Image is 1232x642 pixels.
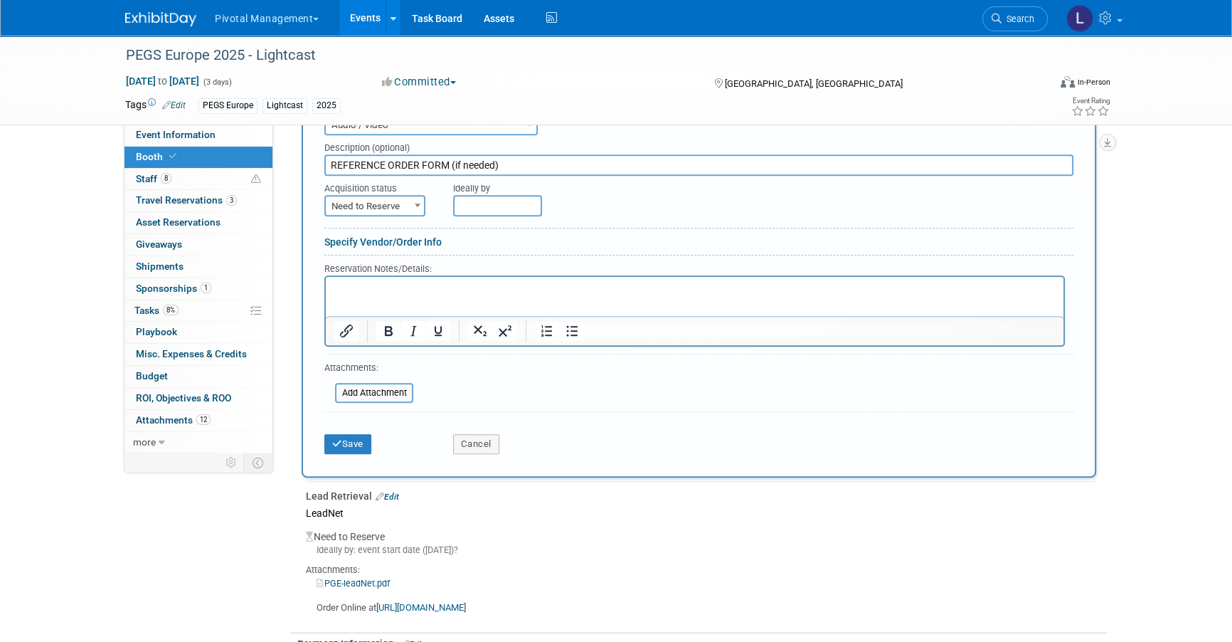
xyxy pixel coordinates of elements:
[125,12,196,26] img: ExhibitDay
[324,195,425,216] span: Need to Reserve
[169,152,176,160] i: Booth reservation complete
[306,489,1096,503] div: Lead Retrieval
[1066,5,1093,32] img: Leslie Pelton
[124,212,272,233] a: Asset Reservations
[376,492,399,502] a: Edit
[136,194,237,206] span: Travel Reservations
[535,321,559,341] button: Numbered list
[196,414,211,425] span: 12
[326,196,424,216] span: Need to Reserve
[1002,14,1034,24] span: Search
[317,578,390,589] a: PGE-leadNet.pdf
[134,305,179,316] span: Tasks
[306,564,1096,577] div: Attachments:
[982,6,1048,31] a: Search
[401,321,425,341] button: Italic
[326,277,1063,316] iframe: Rich Text Area
[124,410,272,431] a: Attachments12
[468,321,492,341] button: Subscript
[136,392,231,404] span: ROI, Objectives & ROO
[560,321,584,341] button: Bullet list
[124,432,272,453] a: more
[124,147,272,168] a: Booth
[125,98,186,114] td: Tags
[226,195,237,206] span: 3
[324,236,442,248] a: Specify Vendor/Order Info
[162,100,186,110] a: Edit
[124,366,272,387] a: Budget
[124,344,272,365] a: Misc. Expenses & Credits
[125,75,200,88] span: [DATE] [DATE]
[312,98,341,113] div: 2025
[377,75,462,90] button: Committed
[136,216,221,228] span: Asset Reservations
[324,135,1073,154] div: Description (optional)
[136,370,168,381] span: Budget
[201,283,211,293] span: 1
[453,176,1009,195] div: Ideally by
[453,434,499,454] button: Cancel
[202,78,232,87] span: (3 days)
[306,522,1096,616] div: Need to Reserve
[1061,76,1075,88] img: Format-Inperson.png
[306,544,1096,557] div: Ideally by: event start date ([DATE])?
[324,176,432,195] div: Acquisition status
[324,261,1065,275] div: Reservation Notes/Details:
[124,125,272,146] a: Event Information
[124,190,272,211] a: Travel Reservations3
[136,414,211,426] span: Attachments
[136,151,179,162] span: Booth
[124,234,272,256] a: Giveaways
[136,173,171,184] span: Staff
[334,321,359,341] button: Insert/edit link
[124,300,272,322] a: Tasks8%
[251,173,261,186] span: Potential Scheduling Conflict -- at least one attendee is tagged in another overlapping event.
[493,321,517,341] button: Superscript
[306,503,1096,522] div: LeadNet
[156,75,169,87] span: to
[324,434,371,454] button: Save
[262,98,307,113] div: Lightcast
[136,283,211,294] span: Sponsorships
[121,43,1026,68] div: PEGS Europe 2025 - Lightcast
[124,388,272,409] a: ROI, Objectives & ROO
[1071,98,1110,105] div: Event Rating
[124,278,272,300] a: Sponsorships1
[219,453,244,472] td: Personalize Event Tab Strip
[163,305,179,315] span: 8%
[964,74,1110,95] div: Event Format
[426,321,450,341] button: Underline
[161,173,171,184] span: 8
[724,78,902,89] span: [GEOGRAPHIC_DATA], [GEOGRAPHIC_DATA]
[124,256,272,278] a: Shipments
[198,98,257,113] div: PEGS Europe
[376,602,466,613] a: [URL][DOMAIN_NAME]
[136,129,216,140] span: Event Information
[124,169,272,190] a: Staff8
[136,238,182,250] span: Giveaways
[136,326,177,337] span: Playbook
[124,322,272,343] a: Playbook
[133,436,156,448] span: more
[244,453,273,472] td: Toggle Event Tabs
[136,348,247,359] span: Misc. Expenses & Credits
[136,261,184,272] span: Shipments
[306,590,1096,615] div: Order Online at
[324,362,413,378] div: Attachments:
[1077,77,1110,88] div: In-Person
[376,321,400,341] button: Bold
